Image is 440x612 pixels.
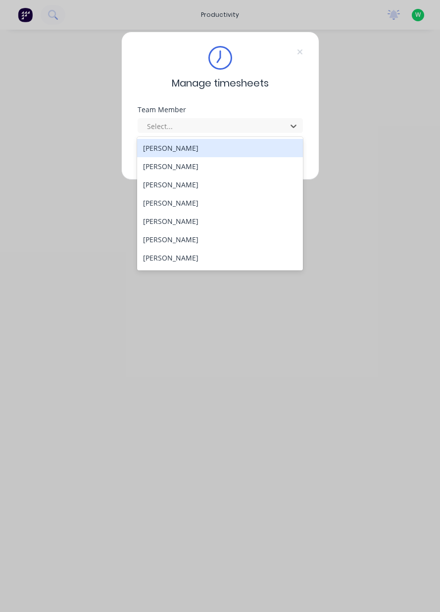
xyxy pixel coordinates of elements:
[137,194,303,212] div: [PERSON_NAME]
[137,267,303,285] div: [PERSON_NAME]
[137,175,303,194] div: [PERSON_NAME]
[137,230,303,249] div: [PERSON_NAME]
[137,139,303,157] div: [PERSON_NAME]
[138,106,303,113] div: Team Member
[137,157,303,175] div: [PERSON_NAME]
[172,76,269,90] span: Manage timesheets
[137,212,303,230] div: [PERSON_NAME]
[137,249,303,267] div: [PERSON_NAME]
